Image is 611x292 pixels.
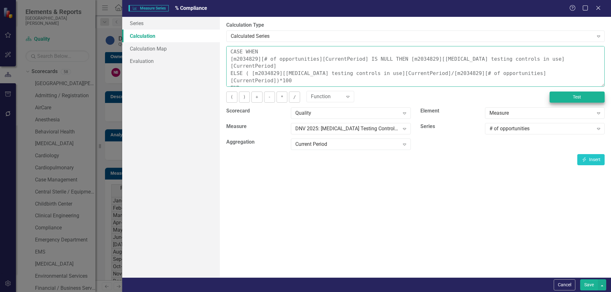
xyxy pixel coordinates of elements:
div: # of opportunities [489,125,593,132]
a: Series [122,17,220,30]
button: Cancel [554,279,575,290]
textarea: CASE WHEN [m2034829][# of opportunities][CurrentPeriod] IS NULL THEN [m2034829][[MEDICAL_DATA] te... [226,46,605,87]
a: Calculation [122,30,220,42]
div: Quality [295,110,399,117]
a: Calculation Map [122,42,220,55]
div: Measure [489,110,593,117]
button: - [264,92,275,103]
div: Function [311,93,343,100]
span: Measure Series [129,5,169,11]
div: Current Period [295,141,399,148]
button: ) [239,92,250,103]
button: Insert [577,154,605,165]
button: ( [226,92,237,103]
label: Element [420,107,480,115]
a: Evaluation [122,55,220,67]
button: / [289,92,300,103]
span: % Compliance [175,5,207,11]
label: Measure [226,123,286,130]
label: Calculation Type [226,22,605,29]
label: Aggregation [226,139,286,146]
button: Save [580,279,598,290]
label: Series [420,123,480,130]
div: Calculated Series [231,32,593,40]
button: Test [550,92,605,103]
div: DNV 2025: [MEDICAL_DATA] Testing Control Dates [295,125,399,132]
button: + [251,92,262,103]
label: Scorecard [226,107,286,115]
